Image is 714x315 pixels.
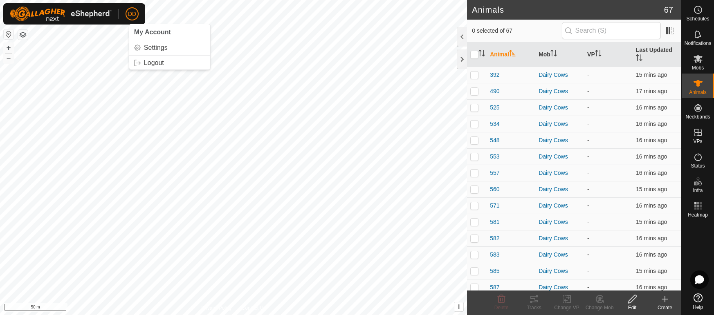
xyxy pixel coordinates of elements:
[649,304,681,311] div: Create
[587,186,589,192] app-display-virtual-paddock-transition: -
[562,22,661,39] input: Search (S)
[134,29,171,36] span: My Account
[487,42,535,67] th: Animal
[688,212,708,217] span: Heatmap
[490,120,499,128] span: 534
[518,304,550,311] div: Tracks
[490,87,499,96] span: 490
[490,185,499,194] span: 560
[583,304,616,311] div: Change Mob
[685,41,711,46] span: Notifications
[636,71,667,78] span: 13 Aug 2025, 1:52 pm
[636,268,667,274] span: 13 Aug 2025, 1:52 pm
[539,234,581,243] div: Dairy Cows
[535,42,584,67] th: Mob
[636,153,667,160] span: 13 Aug 2025, 1:51 pm
[490,201,499,210] span: 571
[636,251,667,258] span: 13 Aug 2025, 1:51 pm
[539,201,581,210] div: Dairy Cows
[539,185,581,194] div: Dairy Cows
[693,188,703,193] span: Infra
[128,10,136,18] span: DD
[4,43,13,53] button: +
[587,268,589,274] app-display-virtual-paddock-transition: -
[693,305,703,310] span: Help
[587,137,589,143] app-display-virtual-paddock-transition: -
[10,7,112,21] img: Gallagher Logo
[636,284,667,290] span: 13 Aug 2025, 1:51 pm
[454,302,463,311] button: i
[636,56,642,62] p-sorticon: Activate to sort
[490,283,499,292] span: 587
[587,71,589,78] app-display-virtual-paddock-transition: -
[490,103,499,112] span: 525
[539,136,581,145] div: Dairy Cows
[539,267,581,275] div: Dairy Cows
[490,169,499,177] span: 557
[4,54,13,63] button: –
[587,104,589,111] app-display-virtual-paddock-transition: -
[490,218,499,226] span: 581
[242,304,266,312] a: Contact Us
[4,29,13,39] button: Reset Map
[587,202,589,209] app-display-virtual-paddock-transition: -
[587,153,589,160] app-display-virtual-paddock-transition: -
[490,267,499,275] span: 585
[691,163,705,168] span: Status
[490,136,499,145] span: 548
[539,87,581,96] div: Dairy Cows
[201,304,232,312] a: Privacy Policy
[539,71,581,79] div: Dairy Cows
[584,42,633,67] th: VP
[539,103,581,112] div: Dairy Cows
[490,234,499,243] span: 582
[458,303,460,310] span: i
[692,65,704,70] span: Mobs
[686,16,709,21] span: Schedules
[633,42,681,67] th: Last Updated
[693,139,702,144] span: VPs
[490,71,499,79] span: 392
[636,121,667,127] span: 13 Aug 2025, 1:51 pm
[587,251,589,258] app-display-virtual-paddock-transition: -
[636,219,667,225] span: 13 Aug 2025, 1:52 pm
[636,88,667,94] span: 13 Aug 2025, 1:50 pm
[539,218,581,226] div: Dairy Cows
[509,51,516,58] p-sorticon: Activate to sort
[587,170,589,176] app-display-virtual-paddock-transition: -
[539,250,581,259] div: Dairy Cows
[595,51,602,58] p-sorticon: Activate to sort
[129,56,210,69] a: Logout
[18,30,28,40] button: Map Layers
[587,121,589,127] app-display-virtual-paddock-transition: -
[664,4,673,16] span: 67
[550,51,557,58] p-sorticon: Activate to sort
[144,45,168,51] span: Settings
[587,284,589,290] app-display-virtual-paddock-transition: -
[636,202,667,209] span: 13 Aug 2025, 1:52 pm
[539,152,581,161] div: Dairy Cows
[616,304,649,311] div: Edit
[685,114,710,119] span: Neckbands
[636,104,667,111] span: 13 Aug 2025, 1:51 pm
[539,120,581,128] div: Dairy Cows
[478,51,485,58] p-sorticon: Activate to sort
[587,235,589,241] app-display-virtual-paddock-transition: -
[539,169,581,177] div: Dairy Cows
[472,5,664,15] h2: Animals
[587,88,589,94] app-display-virtual-paddock-transition: -
[129,41,210,54] a: Settings
[636,137,667,143] span: 13 Aug 2025, 1:51 pm
[682,290,714,313] a: Help
[490,152,499,161] span: 553
[550,304,583,311] div: Change VP
[636,235,667,241] span: 13 Aug 2025, 1:52 pm
[144,60,164,66] span: Logout
[587,219,589,225] app-display-virtual-paddock-transition: -
[689,90,707,95] span: Animals
[636,170,667,176] span: 13 Aug 2025, 1:51 pm
[472,27,561,35] span: 0 selected of 67
[494,305,509,311] span: Delete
